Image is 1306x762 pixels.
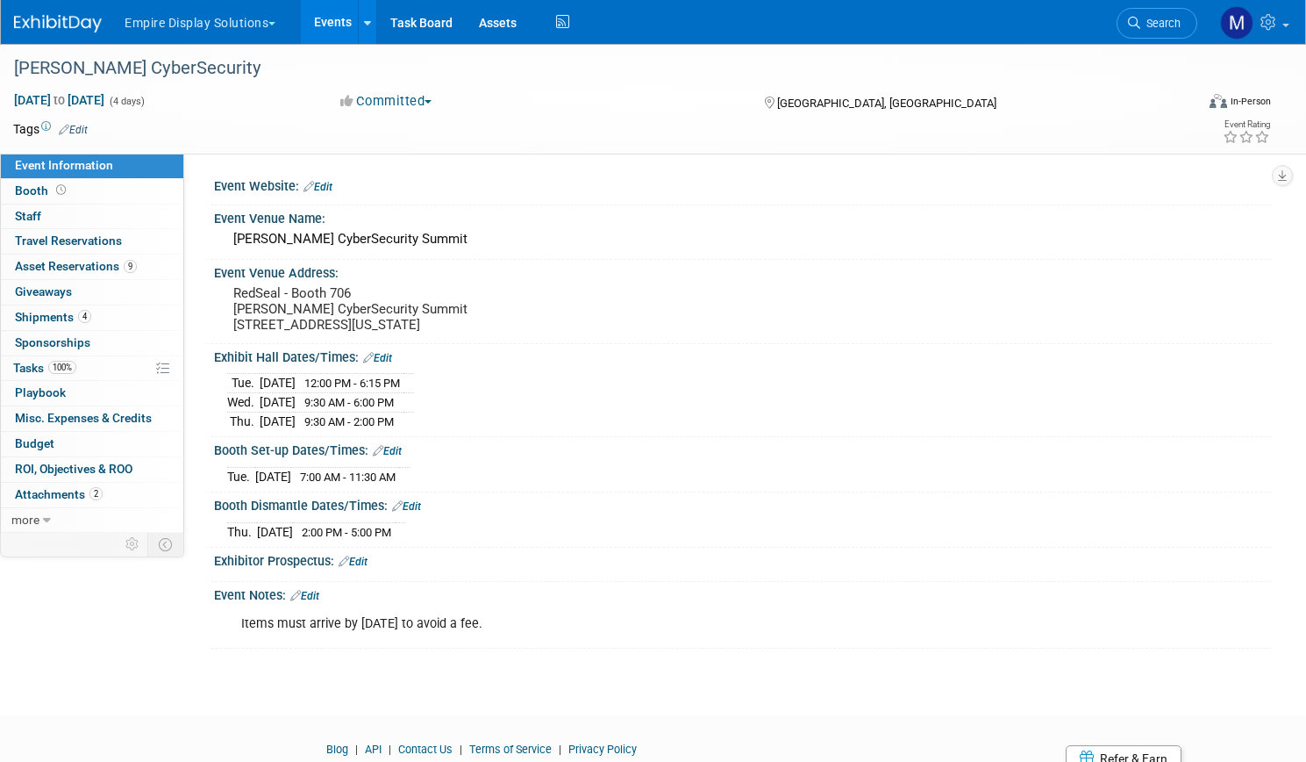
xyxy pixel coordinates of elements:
a: Edit [373,445,402,457]
img: Format-Inperson.png [1210,94,1227,108]
span: 9 [124,260,137,273]
div: Exhibit Hall Dates/Times: [214,344,1271,367]
span: Asset Reservations [15,259,137,273]
a: Tasks100% [1,356,183,381]
a: ROI, Objectives & ROO [1,457,183,482]
span: 7:00 AM - 11:30 AM [300,471,396,484]
span: ROI, Objectives & ROO [15,462,132,476]
div: Event Notes: [214,582,1271,605]
div: Event Format [1083,91,1271,118]
div: [PERSON_NAME] CyberSecurity [8,53,1164,84]
span: [GEOGRAPHIC_DATA], [GEOGRAPHIC_DATA] [777,97,996,110]
a: Privacy Policy [568,743,637,756]
a: Misc. Expenses & Credits [1,406,183,431]
a: Edit [59,124,88,136]
div: Event Venue Name: [214,205,1271,227]
td: Tue. [227,374,260,393]
span: Staff [15,209,41,223]
span: Attachments [15,487,103,501]
td: [DATE] [260,412,296,430]
div: [PERSON_NAME] CyberSecurity Summit [227,226,1258,253]
a: Event Information [1,154,183,178]
a: Booth [1,179,183,204]
span: Giveaways [15,284,72,298]
a: Attachments2 [1,483,183,507]
span: [DATE] [DATE] [13,92,105,108]
td: Tags [13,120,88,138]
span: Tasks [13,361,76,375]
span: Budget [15,436,54,450]
a: Terms of Service [469,743,552,756]
span: | [554,743,566,756]
span: Travel Reservations [15,234,122,248]
span: 100% [48,361,76,374]
td: Thu. [227,522,257,541]
a: Edit [392,500,421,513]
div: Exhibitor Prospectus: [214,548,1271,571]
span: 4 [78,310,91,323]
td: Tue. [227,467,255,485]
img: Matt h [1220,6,1253,40]
a: more [1,508,183,533]
button: Committed [334,92,439,111]
div: Event Website: [214,173,1271,196]
a: Travel Reservations [1,229,183,254]
img: ExhibitDay [14,15,102,32]
div: Event Rating [1223,120,1270,129]
td: [DATE] [255,467,291,485]
span: | [384,743,396,756]
span: Playbook [15,385,66,399]
span: Booth not reserved yet [53,183,69,197]
span: 9:30 AM - 2:00 PM [304,415,394,428]
a: Playbook [1,381,183,406]
div: Items must arrive by [DATE] to avoid a fee. [229,607,1068,642]
a: Edit [363,352,392,364]
a: Contact Us [398,743,453,756]
span: Shipments [15,310,91,324]
span: Sponsorships [15,335,90,349]
span: Misc. Expenses & Credits [15,411,152,425]
a: Giveaways [1,280,183,305]
span: | [351,743,362,756]
span: (4 days) [108,96,145,107]
span: 12:00 PM - 6:15 PM [304,377,400,390]
td: Wed. [227,393,260,413]
span: to [51,93,68,107]
a: API [365,743,382,756]
td: [DATE] [260,374,296,393]
div: Event Venue Address: [214,260,1271,282]
div: Booth Dismantle Dates/Times: [214,492,1271,515]
pre: RedSeal - Booth 706 [PERSON_NAME] CyberSecurity Summit [STREET_ADDRESS][US_STATE] [233,285,635,333]
a: Budget [1,432,183,456]
a: Edit [290,590,319,602]
a: Search [1117,8,1197,39]
div: Booth Set-up Dates/Times: [214,437,1271,460]
span: 9:30 AM - 6:00 PM [304,396,394,409]
a: Asset Reservations9 [1,255,183,279]
a: Sponsorships [1,331,183,356]
td: Personalize Event Tab Strip [118,533,148,556]
div: In-Person [1230,95,1271,108]
td: Toggle Event Tabs [148,533,184,556]
a: Edit [339,556,368,568]
td: [DATE] [257,522,293,541]
span: Event Information [15,158,113,172]
a: Shipments4 [1,306,183,330]
span: 2:00 PM - 5:00 PM [302,526,391,539]
span: more [11,513,39,527]
td: [DATE] [260,393,296,413]
a: Blog [326,743,348,756]
a: Edit [303,181,332,193]
a: Staff [1,205,183,229]
span: Booth [15,183,69,198]
span: | [455,743,467,756]
span: 2 [89,487,103,500]
span: Search [1140,17,1181,30]
td: Thu. [227,412,260,430]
